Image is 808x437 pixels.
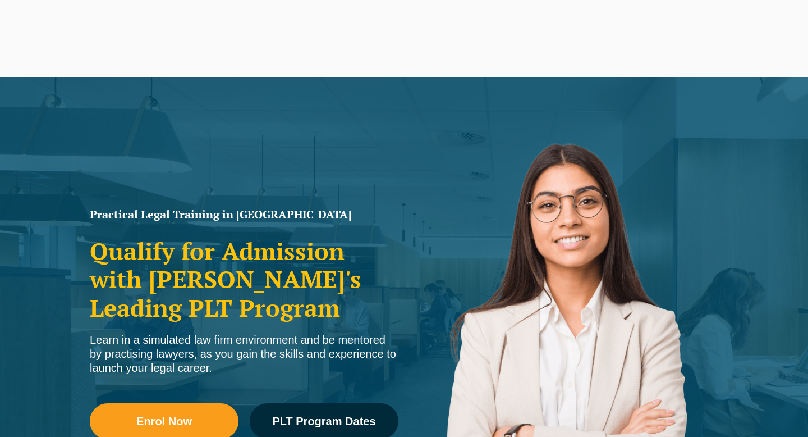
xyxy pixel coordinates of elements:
[272,416,375,427] span: PLT Program Dates
[90,333,398,375] div: Learn in a simulated law firm environment and be mentored by practising lawyers, as you gain the ...
[136,416,192,427] span: Enrol Now
[90,237,398,322] h2: Qualify for Admission with [PERSON_NAME]'s Leading PLT Program
[90,209,398,220] h1: Practical Legal Training in [GEOGRAPHIC_DATA]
